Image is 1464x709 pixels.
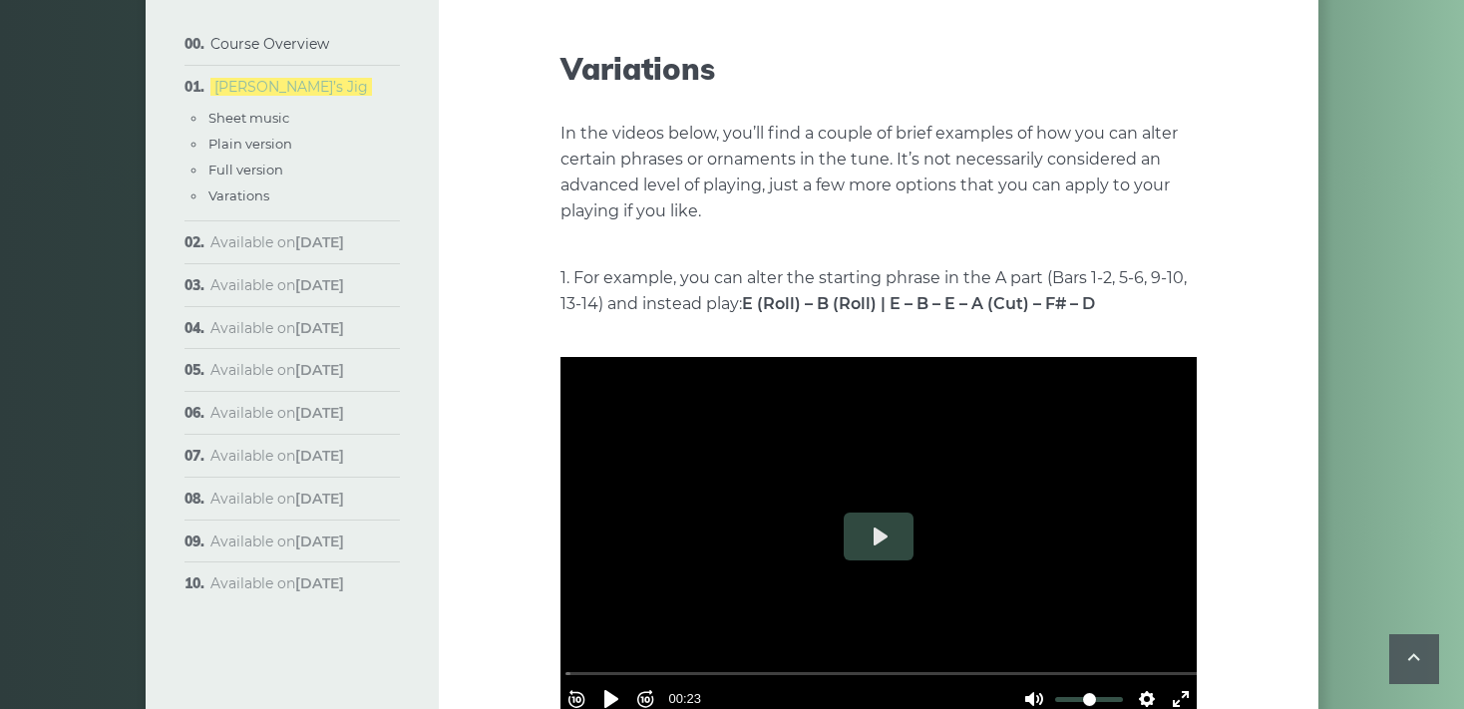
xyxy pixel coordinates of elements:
a: Course Overview [210,35,329,53]
a: Sheet music [208,110,289,126]
strong: [DATE] [295,361,344,379]
span: Available on [210,319,344,337]
strong: [DATE] [295,319,344,337]
h2: Variations [560,51,1197,87]
p: In the videos below, you’ll find a couple of brief examples of how you can alter certain phrases ... [560,121,1197,224]
strong: [DATE] [295,574,344,592]
strong: [DATE] [295,490,344,508]
span: Available on [210,447,344,465]
span: Available on [210,233,344,251]
strong: [DATE] [295,233,344,251]
a: Varations [208,187,269,203]
strong: [DATE] [295,532,344,550]
span: Available on [210,276,344,294]
p: 1. For example, you can alter the starting phrase in the A part (Bars 1-2, 5-6, 9-10, 13-14) and ... [560,265,1197,317]
span: Available on [210,361,344,379]
span: Available on [210,574,344,592]
strong: E (Roll) – B (Roll) | E – B – E – A (Cut) – F# – D [742,294,1095,313]
a: [PERSON_NAME]’s Jig [210,78,372,96]
strong: [DATE] [295,404,344,422]
a: Full version [208,162,283,177]
span: Available on [210,490,344,508]
span: Available on [210,404,344,422]
span: Available on [210,532,344,550]
strong: [DATE] [295,447,344,465]
strong: [DATE] [295,276,344,294]
a: Plain version [208,136,292,152]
